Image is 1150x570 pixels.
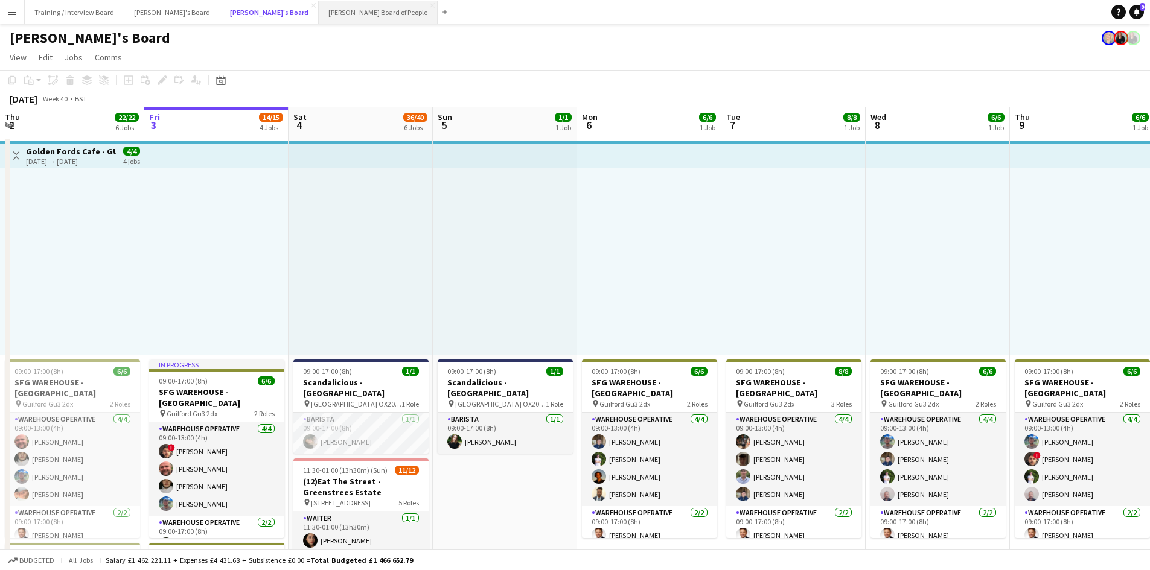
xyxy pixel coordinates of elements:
[1015,359,1150,538] div: 09:00-17:00 (8h)6/6SFG WAREHOUSE - [GEOGRAPHIC_DATA] Guilford Gu3 2dx2 RolesWarehouse Operative4/...
[744,399,794,408] span: Guilford Gu3 2dx
[582,413,717,506] app-card-role: Warehouse Operative4/409:00-13:00 (4h)[PERSON_NAME][PERSON_NAME][PERSON_NAME][PERSON_NAME]
[310,556,413,565] span: Total Budgeted £1 466 652.79
[438,112,452,122] span: Sun
[1015,377,1150,399] h3: SFG WAREHOUSE - [GEOGRAPHIC_DATA]
[39,52,53,63] span: Edit
[726,112,740,122] span: Tue
[599,399,650,408] span: Guilford Gu3 2dx
[726,413,861,506] app-card-role: Warehouse Operative4/409:00-13:00 (4h)[PERSON_NAME][PERSON_NAME][PERSON_NAME][PERSON_NAME]
[1033,452,1041,459] span: !
[438,377,573,399] h3: Scandalicious - [GEOGRAPHIC_DATA]
[293,377,429,399] h3: Scandalicious - [GEOGRAPHIC_DATA]
[149,387,284,408] h3: SFG WAREHOUSE - [GEOGRAPHIC_DATA]
[34,49,57,65] a: Edit
[1120,399,1140,408] span: 2 Roles
[6,554,56,567] button: Budgeted
[438,359,573,454] app-job-card: 09:00-17:00 (8h)1/1Scandalicious - [GEOGRAPHIC_DATA] [GEOGRAPHIC_DATA] OX20 1PS1 RoleBarista1/109...
[167,409,217,418] span: Guilford Gu3 2dx
[311,399,401,408] span: [GEOGRAPHIC_DATA] OX20 1PS
[687,399,708,408] span: 2 Roles
[5,49,31,65] a: View
[988,123,1004,132] div: 1 Job
[110,399,130,408] span: 2 Roles
[1015,112,1030,122] span: Thu
[979,367,996,376] span: 6/6
[402,367,419,376] span: 1/1
[5,359,140,538] app-job-card: 09:00-17:00 (8h)6/6SFG WAREHOUSE - [GEOGRAPHIC_DATA] Guilford Gu3 2dx2 RolesWarehouse Operative4/...
[401,399,419,408] span: 1 Role
[303,466,388,475] span: 11:30-01:00 (13h30m) (Sun)
[293,413,429,454] app-card-role: Barista1/109:00-17:00 (8h)[PERSON_NAME]
[1024,367,1073,376] span: 09:00-17:00 (8h)
[159,376,208,385] span: 09:00-17:00 (8h)
[258,376,275,385] span: 6/6
[395,466,419,475] span: 11/12
[700,123,715,132] div: 1 Job
[869,118,886,132] span: 8
[1129,5,1144,19] a: 9
[311,498,371,507] span: [STREET_ADDRESS]
[580,118,598,132] span: 6
[65,52,83,63] span: Jobs
[3,118,20,132] span: 2
[147,118,160,132] span: 3
[870,377,1006,399] h3: SFG WAREHOUSE - [GEOGRAPHIC_DATA]
[404,123,427,132] div: 6 Jobs
[555,113,572,122] span: 1/1
[220,1,319,24] button: [PERSON_NAME]'s Board
[5,506,140,565] app-card-role: Warehouse Operative2/209:00-17:00 (8h)[PERSON_NAME]
[831,399,852,408] span: 3 Roles
[60,49,88,65] a: Jobs
[254,409,275,418] span: 2 Roles
[25,1,124,24] button: Training / Interview Board
[10,93,37,105] div: [DATE]
[403,113,427,122] span: 36/40
[726,359,861,538] app-job-card: 09:00-17:00 (8h)8/8SFG WAREHOUSE - [GEOGRAPHIC_DATA] Guilford Gu3 2dx3 RolesWarehouse Operative4/...
[40,94,70,103] span: Week 40
[113,367,130,376] span: 6/6
[870,112,886,122] span: Wed
[546,399,563,408] span: 1 Role
[1015,413,1150,506] app-card-role: Warehouse Operative4/409:00-13:00 (4h)[PERSON_NAME]![PERSON_NAME][PERSON_NAME][PERSON_NAME]
[726,506,861,568] app-card-role: Warehouse Operative2/209:00-17:00 (8h)[PERSON_NAME]
[259,113,283,122] span: 14/15
[260,123,283,132] div: 4 Jobs
[10,52,27,63] span: View
[398,498,419,507] span: 5 Roles
[19,556,54,565] span: Budgeted
[699,113,716,122] span: 6/6
[888,399,939,408] span: Guilford Gu3 2dx
[1114,31,1128,45] app-user-avatar: Thomasina Dixon
[844,123,860,132] div: 1 Job
[582,112,598,122] span: Mon
[149,359,284,538] app-job-card: In progress09:00-17:00 (8h)6/6SFG WAREHOUSE - [GEOGRAPHIC_DATA] Guilford Gu3 2dx2 RolesWarehouse ...
[292,118,307,132] span: 4
[1102,31,1116,45] app-user-avatar: Gabrielle Pike
[149,112,160,122] span: Fri
[976,399,996,408] span: 2 Roles
[1132,113,1149,122] span: 6/6
[1132,123,1148,132] div: 1 Job
[582,359,717,538] app-job-card: 09:00-17:00 (8h)6/6SFG WAREHOUSE - [GEOGRAPHIC_DATA] Guilford Gu3 2dx2 RolesWarehouse Operative4/...
[124,1,220,24] button: [PERSON_NAME]'s Board
[5,413,140,506] app-card-role: Warehouse Operative4/409:00-13:00 (4h)[PERSON_NAME][PERSON_NAME][PERSON_NAME][PERSON_NAME]
[75,94,87,103] div: BST
[5,377,140,399] h3: SFG WAREHOUSE - [GEOGRAPHIC_DATA]
[123,156,140,166] div: 4 jobs
[66,556,95,565] span: All jobs
[149,359,284,369] div: In progress
[870,506,1006,565] app-card-role: Warehouse Operative2/209:00-17:00 (8h)[PERSON_NAME]
[293,511,429,553] app-card-role: Waiter1/111:30-01:00 (13h30m)[PERSON_NAME]
[870,359,1006,538] app-job-card: 09:00-17:00 (8h)6/6SFG WAREHOUSE - [GEOGRAPHIC_DATA] Guilford Gu3 2dx2 RolesWarehouse Operative4/...
[691,367,708,376] span: 6/6
[5,112,20,122] span: Thu
[293,359,429,454] app-job-card: 09:00-17:00 (8h)1/1Scandalicious - [GEOGRAPHIC_DATA] [GEOGRAPHIC_DATA] OX20 1PS1 RoleBarista1/109...
[1013,118,1030,132] span: 9
[95,52,122,63] span: Comms
[870,413,1006,506] app-card-role: Warehouse Operative4/409:00-13:00 (4h)[PERSON_NAME][PERSON_NAME][PERSON_NAME][PERSON_NAME]
[436,118,452,132] span: 5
